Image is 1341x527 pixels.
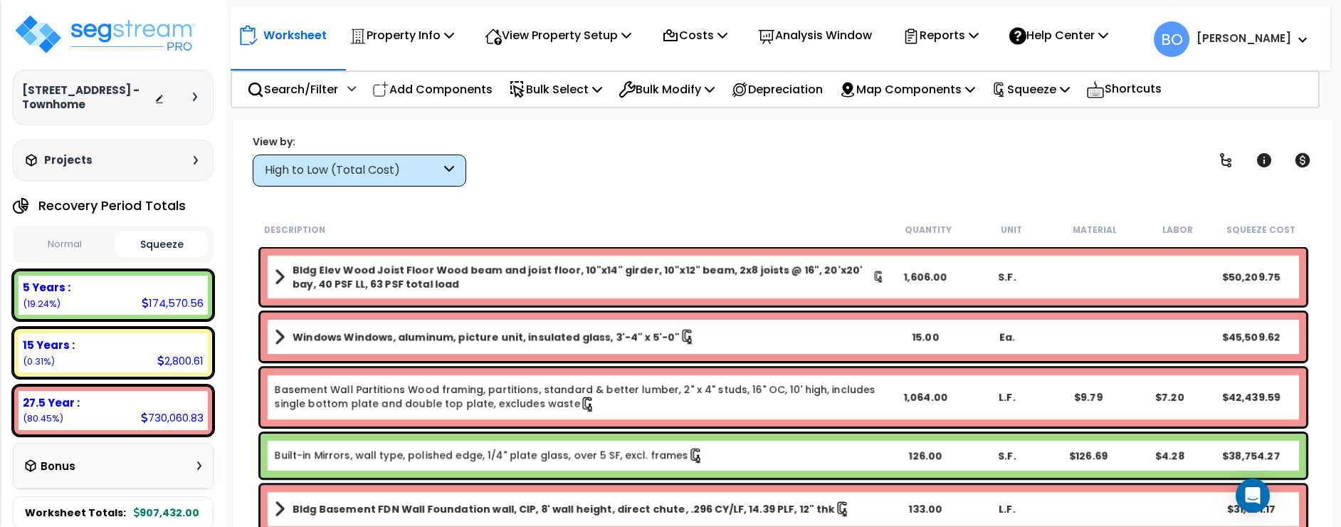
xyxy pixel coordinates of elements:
small: Material [1073,224,1117,236]
small: (0.31%) [23,355,55,367]
p: Depreciation [731,80,823,99]
p: Search/Filter [247,80,338,99]
b: 5 Years : [23,280,70,295]
div: Ea. [966,330,1047,344]
a: Individual Item [275,448,704,464]
p: Shortcuts [1086,79,1162,100]
b: 907,432.00 [134,506,199,520]
p: View Property Setup [485,26,631,45]
div: S.F. [966,449,1047,463]
div: 15.00 [885,330,966,344]
div: $50,209.75 [1210,270,1291,284]
button: Normal [19,232,112,257]
b: 15 Years : [23,338,75,353]
small: Description [264,224,325,236]
p: Costs [662,26,727,45]
a: Assembly Title [275,327,885,347]
small: (80.45%) [23,412,63,424]
a: Individual Item [275,382,885,412]
div: $9.79 [1048,390,1129,405]
small: Squeeze Cost [1226,224,1295,236]
div: $126.69 [1048,449,1129,463]
div: High to Low (Total Cost) [265,162,441,179]
div: S.F. [966,270,1047,284]
a: Assembly Title [275,263,885,291]
button: Squeeze [115,231,209,257]
b: Bldg Basement FDN Wall Foundation wall, CIP, 8' wall height, direct chute, .296 CY/LF, 14.39 PLF,... [293,502,835,516]
div: View by: [253,135,466,149]
p: Squeeze [992,80,1070,99]
h3: [STREET_ADDRESS] - Townhome [22,83,154,112]
small: Unit [1001,224,1022,236]
b: [PERSON_NAME] [1197,31,1291,46]
h4: Recovery Period Totals [38,199,186,213]
h3: Projects [44,153,93,167]
a: Assembly Title [275,499,885,519]
div: 730,060.83 [141,410,204,425]
div: 126.00 [885,449,966,463]
div: Depreciation [723,73,831,106]
div: 1,606.00 [885,270,966,284]
div: Add Components [364,73,500,106]
div: 133.00 [885,502,966,516]
div: $31,351.17 [1210,502,1291,516]
small: Labor [1162,224,1193,236]
small: (19.24%) [23,298,61,310]
p: Analysis Window [758,26,872,45]
div: $45,509.62 [1210,330,1291,344]
div: L.F. [966,390,1047,405]
p: Reports [903,26,979,45]
p: Bulk Modify [619,80,715,99]
div: 174,570.56 [142,296,204,311]
p: Map Components [839,80,975,99]
p: Add Components [372,80,493,99]
div: 2,800.61 [157,353,204,368]
div: $7.20 [1129,390,1210,405]
div: Shortcuts [1078,72,1169,107]
span: Worksheet Totals: [25,506,126,520]
b: Bldg Elev Wood Joist Floor Wood beam and joist floor, 10"x14" girder, 10"x12" beam, 2x8 joists @ ... [293,263,873,291]
div: Open Intercom Messenger [1236,479,1270,513]
div: $42,439.59 [1210,390,1291,405]
p: Bulk Select [509,80,602,99]
p: Help Center [1009,26,1108,45]
p: Property Info [349,26,454,45]
img: logo_pro_r.png [13,13,198,56]
div: 1,064.00 [885,390,966,405]
b: Windows Windows, aluminum, picture unit, insulated glass, 3'-4" x 5'-0" [293,330,680,344]
span: BO [1154,21,1189,57]
p: Worksheet [263,26,327,45]
small: Quantity [905,224,952,236]
b: 27.5 Year : [23,395,80,410]
div: L.F. [966,502,1047,516]
h3: Bonus [41,461,75,473]
div: $38,754.27 [1210,449,1291,463]
div: $4.28 [1129,449,1210,463]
